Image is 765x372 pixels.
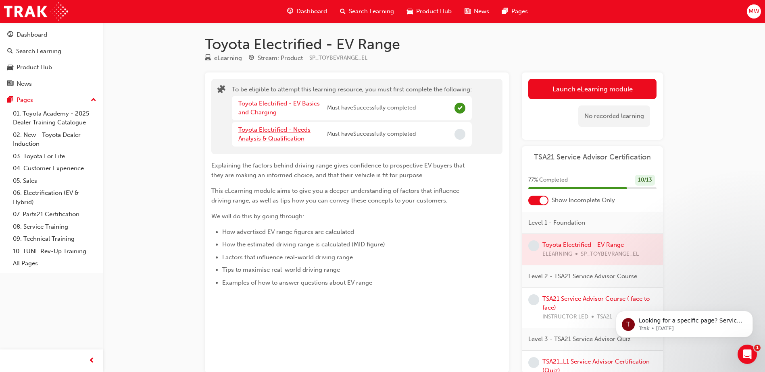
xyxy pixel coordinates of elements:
span: Examples of how to answer questions about EV range [222,279,372,286]
a: 01. Toyota Academy - 2025 Dealer Training Catalogue [10,107,100,129]
div: Product Hub [17,63,52,72]
span: pages-icon [502,6,508,17]
span: Level 1 - Foundation [528,218,585,227]
a: news-iconNews [458,3,496,20]
span: learningRecordVerb_NONE-icon [528,357,539,368]
span: Learning resource code [309,54,367,61]
button: DashboardSearch LearningProduct HubNews [3,26,100,93]
a: Toyota Electrified - EV Basics and Charging [238,100,320,116]
div: eLearning [214,54,242,63]
div: 10 / 13 [635,175,655,186]
span: We will do this by going through: [211,213,304,220]
a: 03. Toyota For Life [10,150,100,163]
button: Launch eLearning module [528,79,657,99]
span: How advertised EV range figures are calculated [222,228,354,236]
a: TSA21 Service Advisor Course ( face to face) [542,295,650,312]
iframe: Intercom notifications message [604,294,765,350]
a: pages-iconPages [496,3,534,20]
span: Pages [511,7,528,16]
span: learningRecordVerb_NONE-icon [528,294,539,305]
a: Toyota Electrified - Needs Analysis & Qualification [238,126,311,143]
div: Dashboard [17,30,47,39]
a: 07. Parts21 Certification [10,208,100,221]
span: 77 % Completed [528,176,568,185]
span: Tips to maximise real-world driving range [222,266,340,273]
span: learningResourceType_ELEARNING-icon [205,55,211,62]
a: Product Hub [3,60,100,75]
img: Trak [4,2,68,21]
div: Type [205,53,242,63]
span: This eLearning module aims to give you a deeper understanding of factors that influence driving r... [211,187,461,204]
span: INSTRUCTOR LED [542,312,588,322]
button: Pages [3,93,100,107]
span: News [474,7,489,16]
span: search-icon [7,48,13,55]
button: MW [747,4,761,19]
span: 1 [754,345,761,351]
span: Must have Successfully completed [327,103,416,113]
span: target-icon [248,55,254,62]
span: Dashboard [296,7,327,16]
span: car-icon [407,6,413,17]
span: Must have Successfully completed [327,130,416,139]
span: search-icon [340,6,346,17]
span: Complete [454,103,465,114]
span: prev-icon [89,356,95,366]
h1: Toyota Electrified - EV Range [205,35,663,53]
a: 08. Service Training [10,221,100,233]
div: Stream [248,53,303,63]
span: Product Hub [416,7,452,16]
span: TSA21 [597,312,612,322]
div: News [17,79,32,89]
span: news-icon [7,81,13,88]
span: guage-icon [287,6,293,17]
span: Level 3 - TSA21 Service Advisor Quiz [528,335,631,344]
a: All Pages [10,257,100,270]
iframe: Intercom live chat [738,345,757,364]
a: TSA21 Service Advisor Certification [528,153,657,162]
a: 09. Technical Training [10,233,100,245]
span: Level 2 - TSA21 Service Advisor Course [528,272,637,281]
span: Factors that influence real-world driving range [222,254,353,261]
a: search-iconSearch Learning [334,3,400,20]
a: News [3,76,100,91]
a: 06. Electrification (EV & Hybrid) [10,187,100,208]
span: MW [748,7,759,16]
div: Stream: Product [258,54,303,63]
span: car-icon [7,64,13,71]
span: up-icon [91,95,96,105]
a: 02. New - Toyota Dealer Induction [10,129,100,150]
div: Pages [17,95,33,105]
span: pages-icon [7,97,13,104]
a: car-iconProduct Hub [400,3,458,20]
a: 10. TUNE Rev-Up Training [10,245,100,258]
a: Dashboard [3,27,100,42]
a: 04. Customer Experience [10,162,100,175]
a: Search Learning [3,44,100,59]
a: 05. Sales [10,175,100,187]
span: How the estimated driving range is calculated (MID figure) [222,241,385,248]
div: Search Learning [16,47,61,56]
span: Incomplete [454,129,465,140]
div: To be eligible to attempt this learning resource, you must first complete the following: [232,85,472,148]
span: Explaining the factors behind driving range gives confidence to prospective EV buyers that they a... [211,162,466,179]
span: Search Learning [349,7,394,16]
span: guage-icon [7,31,13,39]
span: puzzle-icon [217,86,225,95]
a: guage-iconDashboard [281,3,334,20]
div: No recorded learning [578,105,650,127]
span: Show Incomplete Only [552,196,615,205]
span: learningRecordVerb_NONE-icon [528,240,539,251]
span: news-icon [465,6,471,17]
